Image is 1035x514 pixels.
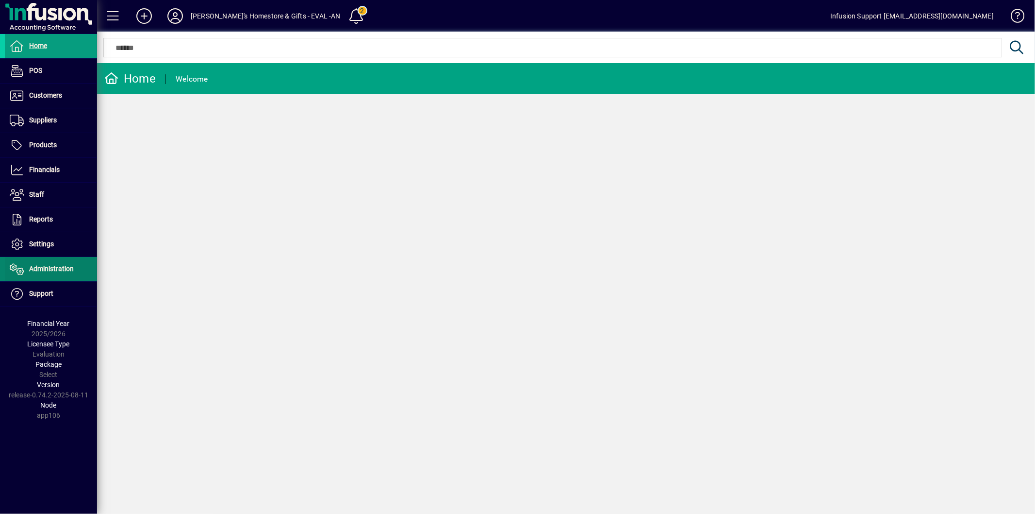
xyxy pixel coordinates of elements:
span: Node [41,401,57,409]
span: Package [35,360,62,368]
a: Financials [5,158,97,182]
a: Settings [5,232,97,257]
span: Customers [29,91,62,99]
span: Financial Year [28,320,70,327]
span: Support [29,290,53,297]
div: Infusion Support [EMAIL_ADDRESS][DOMAIN_NAME] [830,8,994,24]
div: Welcome [176,71,208,87]
span: Suppliers [29,116,57,124]
a: Staff [5,183,97,207]
div: [PERSON_NAME]'s Homestore & Gifts - EVAL -AN [191,8,341,24]
a: Products [5,133,97,157]
a: Knowledge Base [1003,2,1023,34]
span: POS [29,67,42,74]
a: Administration [5,257,97,281]
span: Financials [29,166,60,173]
a: POS [5,59,97,83]
button: Profile [160,7,191,25]
span: Settings [29,240,54,248]
a: Support [5,282,97,306]
a: Suppliers [5,108,97,133]
span: Products [29,141,57,149]
button: Add [129,7,160,25]
div: Home [104,71,156,86]
span: Staff [29,190,44,198]
span: Home [29,42,47,50]
span: Version [37,381,60,389]
span: Administration [29,265,74,273]
a: Customers [5,84,97,108]
a: Reports [5,207,97,232]
span: Reports [29,215,53,223]
span: Licensee Type [28,340,70,348]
